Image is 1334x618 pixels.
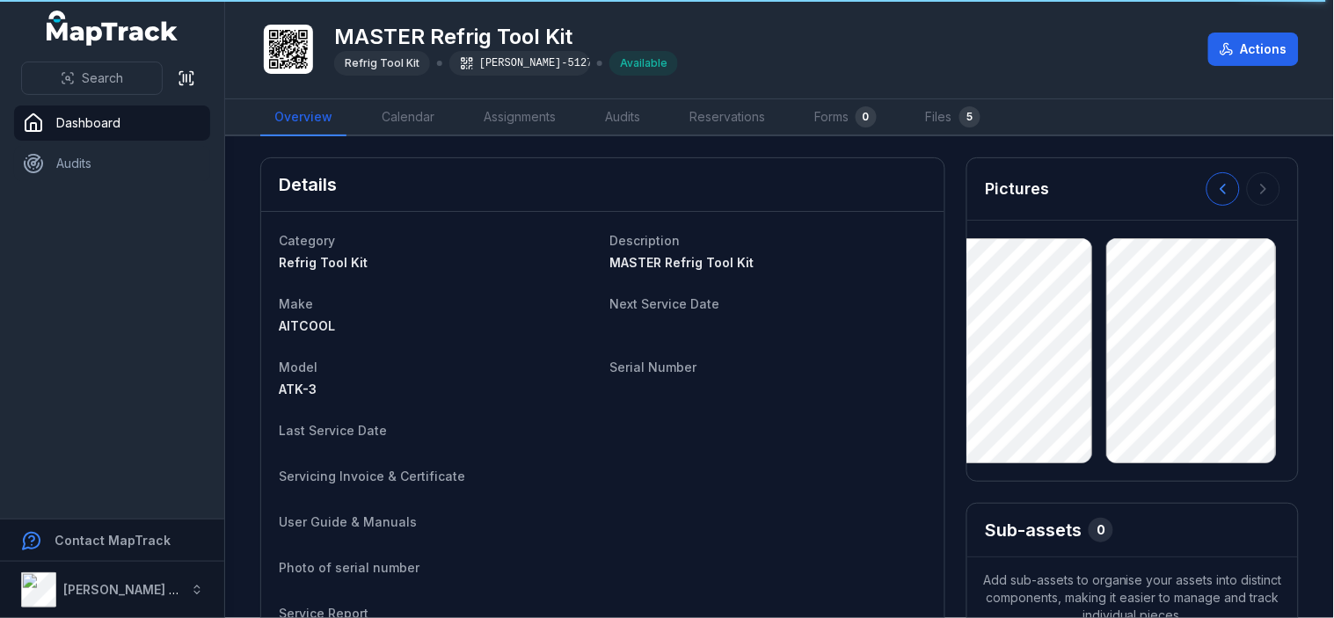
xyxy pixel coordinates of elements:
[279,233,335,248] span: Category
[334,23,678,51] h1: MASTER Refrig Tool Kit
[345,56,419,69] span: Refrig Tool Kit
[82,69,123,87] span: Search
[610,233,681,248] span: Description
[959,106,980,127] div: 5
[279,423,387,438] span: Last Service Date
[279,514,417,529] span: User Guide & Manuals
[279,318,335,333] span: AITCOOL
[609,51,678,76] div: Available
[279,382,317,396] span: ATK-3
[449,51,590,76] div: [PERSON_NAME]-5127
[675,99,779,136] a: Reservations
[279,560,419,575] span: Photo of serial number
[591,99,654,136] a: Audits
[610,296,720,311] span: Next Service Date
[1208,33,1299,66] button: Actions
[800,99,891,136] a: Forms0
[279,360,317,374] span: Model
[856,106,877,127] div: 0
[279,469,465,483] span: Servicing Invoice & Certificate
[260,99,346,136] a: Overview
[610,255,754,270] span: MASTER Refrig Tool Kit
[368,99,448,136] a: Calendar
[610,360,697,374] span: Serial Number
[21,62,163,95] button: Search
[63,582,186,597] strong: [PERSON_NAME] Air
[985,518,1082,542] h2: Sub-assets
[14,146,210,181] a: Audits
[47,11,179,46] a: MapTrack
[912,99,995,136] a: Files5
[55,533,171,548] strong: Contact MapTrack
[14,105,210,141] a: Dashboard
[470,99,570,136] a: Assignments
[985,177,1049,201] h3: Pictures
[1089,518,1113,542] div: 0
[279,255,368,270] span: Refrig Tool Kit
[279,172,337,197] h2: Details
[279,296,313,311] span: Make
